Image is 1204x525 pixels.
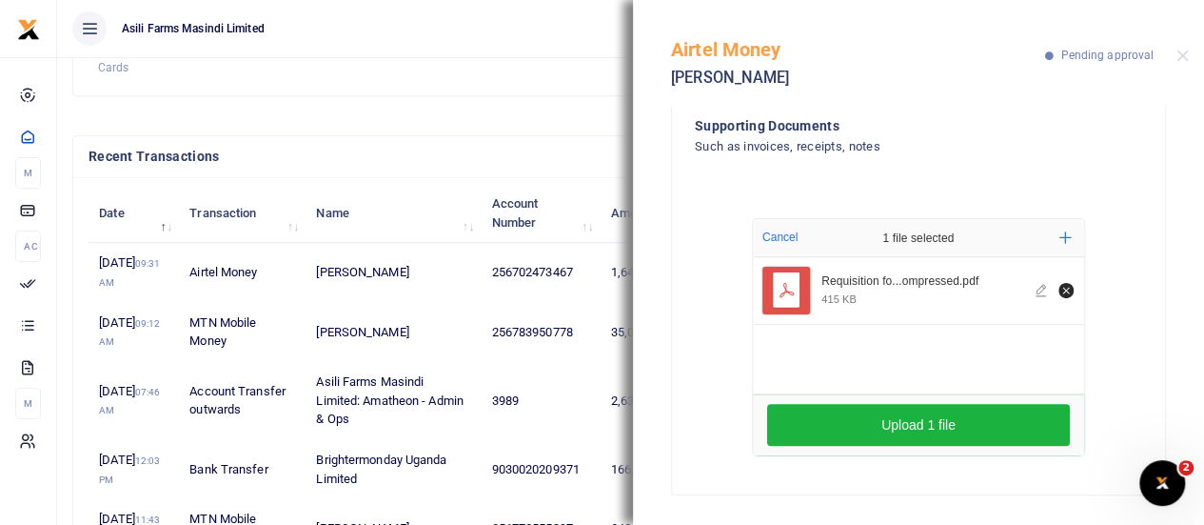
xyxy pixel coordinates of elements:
span: Pending approval [1060,49,1154,62]
button: Cancel [757,225,803,250]
span: Cards [98,61,129,74]
div: File Uploader [752,218,1085,456]
li: M [15,157,41,189]
td: 9030020209371 [481,440,600,499]
div: Requisition for phones and IDs for new staff-Signed_compressed.pdf [821,274,1024,290]
td: 256702473467 [481,243,600,302]
td: [DATE] [89,362,179,440]
button: Edit file Requisition for phones and IDs for new staff-Signed_compressed.pdf [1032,280,1053,301]
small: 12:03 PM [99,455,160,485]
div: 1 file selected [838,219,999,257]
span: Asili Farms Masindi Limited [114,20,272,37]
th: Account Number: activate to sort column ascending [481,184,600,243]
span: 2 [1178,460,1194,475]
li: Ac [15,231,41,262]
h4: Supporting Documents [695,115,1065,136]
h5: Airtel Money [671,38,1045,61]
button: Close [1176,50,1189,62]
div: 415 KB [821,293,857,306]
th: Transaction: activate to sort column ascending [179,184,306,243]
td: MTN Mobile Money [179,303,306,362]
td: Asili Farms Masindi Limited: Amatheon - Admin & Ops [306,362,481,440]
td: Bank Transfer [179,440,306,499]
td: [DATE] [89,243,179,302]
h4: Recent Transactions [89,146,720,167]
button: Remove file [1056,280,1076,301]
td: [PERSON_NAME] [306,243,481,302]
td: [PERSON_NAME] [306,303,481,362]
td: [DATE] [89,440,179,499]
td: 166,680 [600,440,694,499]
img: logo-small [17,18,40,41]
th: Date: activate to sort column descending [89,184,179,243]
td: 256783950778 [481,303,600,362]
td: [DATE] [89,303,179,362]
th: Name: activate to sort column ascending [306,184,481,243]
td: 1,640,000 [600,243,694,302]
td: Brightermonday Uganda Limited [306,440,481,499]
td: Account Transfer outwards [179,362,306,440]
h5: [PERSON_NAME] [671,69,1045,88]
td: Airtel Money [179,243,306,302]
td: 2,630,000 [600,362,694,440]
td: 35,000 [600,303,694,362]
td: 3989 [481,362,600,440]
th: Amount: activate to sort column ascending [600,184,694,243]
li: M [15,388,41,419]
iframe: Intercom live chat [1139,460,1185,506]
h4: Such as invoices, receipts, notes [695,136,1065,157]
a: logo-small logo-large logo-large [17,21,40,35]
small: 09:31 AM [99,258,160,288]
button: Add more files [1052,224,1079,252]
button: Upload 1 file [767,404,1070,446]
